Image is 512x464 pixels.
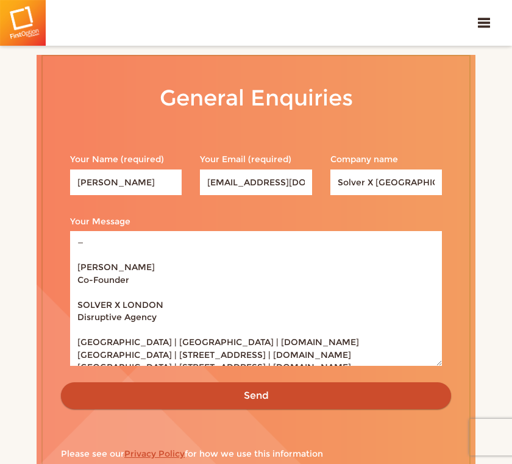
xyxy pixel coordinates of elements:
[61,212,451,374] label: Your Message
[330,170,442,195] input: Company name
[61,55,451,141] legend: General Enquiries
[70,170,182,195] input: Your Name (required)
[191,149,321,203] label: Your Email (required)
[61,149,191,203] label: Your Name (required)
[200,170,311,195] input: Your Email (required)
[124,448,185,459] a: Privacy Policy
[321,149,451,203] label: Company name
[61,448,323,459] span: Please see our for how we use this information
[61,382,451,409] input: Send
[70,231,442,366] textarea: Your Message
